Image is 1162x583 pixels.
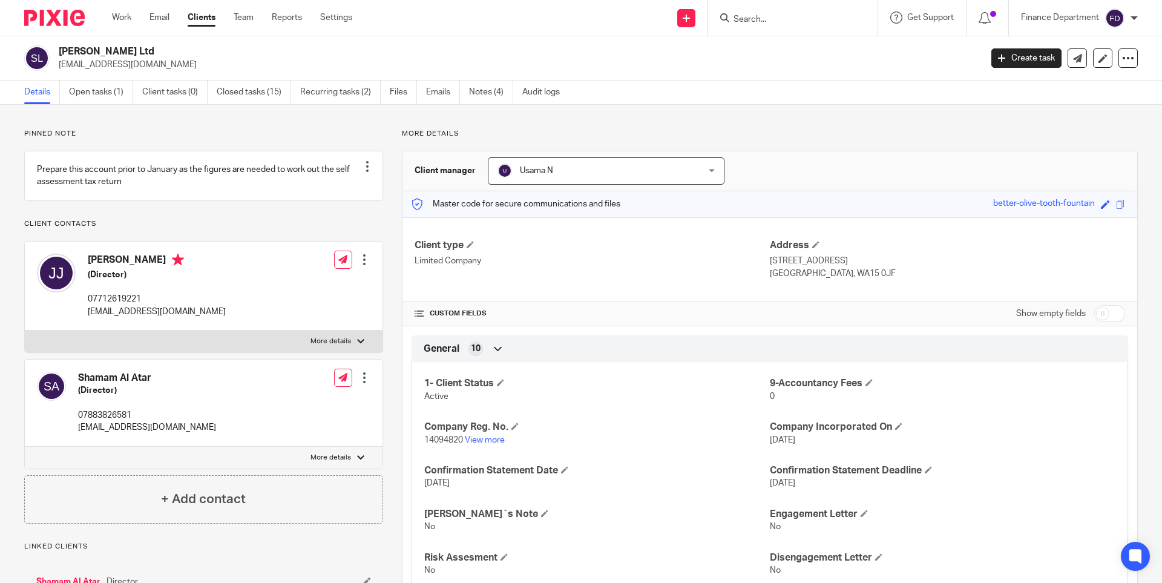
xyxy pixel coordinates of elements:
a: Work [112,12,131,24]
span: Get Support [907,13,954,22]
span: Active [424,392,448,401]
p: Pinned note [24,129,383,139]
h4: CUSTOM FIELDS [415,309,770,318]
img: svg%3E [497,163,512,178]
span: 14094820 [424,436,463,444]
p: More details [310,337,351,346]
p: 07712619221 [88,293,226,305]
h4: 1- Client Status [424,377,770,390]
a: Client tasks (0) [142,81,208,104]
h4: Confirmation Statement Deadline [770,464,1115,477]
h4: Client type [415,239,770,252]
a: Reports [272,12,302,24]
span: No [424,522,435,531]
i: Primary [172,254,184,266]
p: More details [402,129,1138,139]
span: No [424,566,435,575]
p: Client contacts [24,219,383,229]
span: 10 [471,343,481,355]
h2: [PERSON_NAME] Ltd [59,45,790,58]
a: Clients [188,12,215,24]
p: Master code for secure communications and files [412,198,620,210]
p: 07883826581 [78,409,216,421]
p: Limited Company [415,255,770,267]
a: Emails [426,81,460,104]
h4: [PERSON_NAME] [88,254,226,269]
a: Recurring tasks (2) [300,81,381,104]
span: No [770,566,781,575]
p: [GEOGRAPHIC_DATA], WA15 0JF [770,268,1125,280]
span: [DATE] [424,479,450,487]
h4: Confirmation Statement Date [424,464,770,477]
a: Audit logs [522,81,569,104]
p: [EMAIL_ADDRESS][DOMAIN_NAME] [59,59,973,71]
p: More details [310,453,351,463]
h4: Company Incorporated On [770,421,1115,433]
h4: 9-Accountancy Fees [770,377,1115,390]
h4: + Add contact [161,490,246,509]
p: [EMAIL_ADDRESS][DOMAIN_NAME] [78,421,216,433]
span: Usama N [520,166,553,175]
h4: Shamam Al Atar [78,372,216,384]
h3: Client manager [415,165,476,177]
h5: (Director) [88,269,226,281]
a: Team [234,12,254,24]
img: svg%3E [24,45,50,71]
p: Finance Department [1021,12,1099,24]
span: No [770,522,781,531]
a: Notes (4) [469,81,513,104]
p: [STREET_ADDRESS] [770,255,1125,267]
p: [EMAIL_ADDRESS][DOMAIN_NAME] [88,306,226,318]
p: Linked clients [24,542,383,552]
label: Show empty fields [1016,308,1086,320]
span: [DATE] [770,479,795,487]
h4: Address [770,239,1125,252]
span: 0 [770,392,775,401]
h4: Risk Assesment [424,552,770,564]
input: Search [732,15,841,25]
a: Files [390,81,417,104]
span: General [424,343,459,355]
a: Closed tasks (15) [217,81,291,104]
h4: Company Reg. No. [424,421,770,433]
a: Details [24,81,60,104]
img: Pixie [24,10,85,26]
img: svg%3E [37,254,76,292]
h4: Engagement Letter [770,508,1115,521]
img: svg%3E [1105,8,1124,28]
a: Email [149,12,169,24]
a: Create task [991,48,1062,68]
span: [DATE] [770,436,795,444]
h5: (Director) [78,384,216,397]
a: Open tasks (1) [69,81,133,104]
div: better-olive-tooth-fountain [993,197,1095,211]
h4: Disengagement Letter [770,552,1115,564]
h4: [PERSON_NAME]`s Note [424,508,770,521]
img: svg%3E [37,372,66,401]
a: View more [465,436,505,444]
a: Settings [320,12,352,24]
